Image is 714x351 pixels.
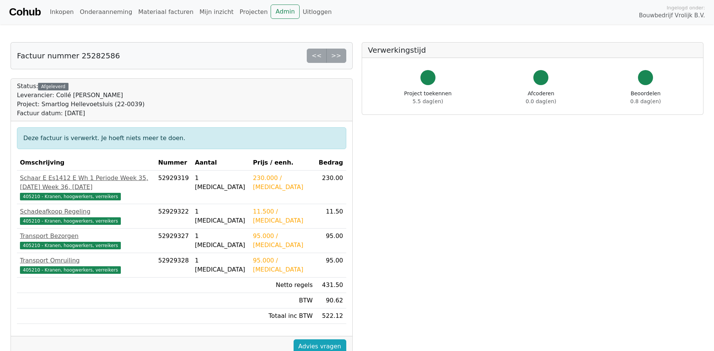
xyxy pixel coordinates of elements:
span: 405210 - Kranen, hoogwerkers, verreikers [20,266,121,274]
span: 405210 - Kranen, hoogwerkers, verreikers [20,193,121,200]
td: 431.50 [316,278,346,293]
div: Transport Bezorgen [20,232,152,241]
div: Schaar E Es1412 E Wh 1 Periode Week 35, [DATE] Week 36, [DATE] [20,174,152,192]
div: Transport Omruiling [20,256,152,265]
div: Leverancier: Collé [PERSON_NAME] [17,91,145,100]
div: 95.000 / [MEDICAL_DATA] [253,232,313,250]
td: 95.00 [316,229,346,253]
td: 52929319 [155,171,192,204]
div: Beoordelen [630,90,661,105]
a: Projecten [237,5,271,20]
th: Bedrag [316,155,346,171]
h5: Factuur nummer 25282586 [17,51,120,60]
div: 1 [MEDICAL_DATA] [195,174,247,192]
td: 95.00 [316,253,346,278]
span: Bouwbedrijf Vrolijk B.V. [639,11,705,20]
a: Uitloggen [300,5,335,20]
div: Factuur datum: [DATE] [17,109,145,118]
td: 230.00 [316,171,346,204]
div: 95.000 / [MEDICAL_DATA] [253,256,313,274]
a: Transport Omruiling405210 - Kranen, hoogwerkers, verreikers [20,256,152,274]
a: Schaar E Es1412 E Wh 1 Periode Week 35, [DATE] Week 36, [DATE]405210 - Kranen, hoogwerkers, verre... [20,174,152,201]
span: 0.8 dag(en) [630,98,661,104]
a: Transport Bezorgen405210 - Kranen, hoogwerkers, verreikers [20,232,152,250]
div: Afgeleverd [38,83,68,90]
td: Totaal inc BTW [250,308,316,324]
span: 405210 - Kranen, hoogwerkers, verreikers [20,242,121,249]
div: Status: [17,82,145,118]
a: Mijn inzicht [196,5,237,20]
a: Materiaal facturen [135,5,196,20]
a: Admin [271,5,300,19]
div: Afcoderen [526,90,556,105]
div: 1 [MEDICAL_DATA] [195,232,247,250]
a: Schadeafkoop Regeling405210 - Kranen, hoogwerkers, verreikers [20,207,152,225]
div: Schadeafkoop Regeling [20,207,152,216]
th: Aantal [192,155,250,171]
th: Prijs / eenh. [250,155,316,171]
td: 52929328 [155,253,192,278]
td: 90.62 [316,293,346,308]
div: 230.000 / [MEDICAL_DATA] [253,174,313,192]
td: 11.50 [316,204,346,229]
span: 5.5 dag(en) [413,98,443,104]
span: 405210 - Kranen, hoogwerkers, verreikers [20,217,121,225]
td: 52929327 [155,229,192,253]
div: Project toekennen [404,90,452,105]
td: BTW [250,293,316,308]
a: Cohub [9,3,41,21]
td: Netto regels [250,278,316,293]
span: 0.0 dag(en) [526,98,556,104]
td: 522.12 [316,308,346,324]
a: Onderaanneming [77,5,135,20]
div: 1 [MEDICAL_DATA] [195,207,247,225]
div: 11.500 / [MEDICAL_DATA] [253,207,313,225]
div: Deze factuur is verwerkt. Je hoeft niets meer te doen. [17,127,346,149]
span: Ingelogd onder: [667,4,705,11]
div: Project: Smartlog Hellevoetsluis (22-0039) [17,100,145,109]
h5: Verwerkingstijd [368,46,697,55]
th: Nummer [155,155,192,171]
div: 1 [MEDICAL_DATA] [195,256,247,274]
th: Omschrijving [17,155,155,171]
td: 52929322 [155,204,192,229]
a: Inkopen [47,5,76,20]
